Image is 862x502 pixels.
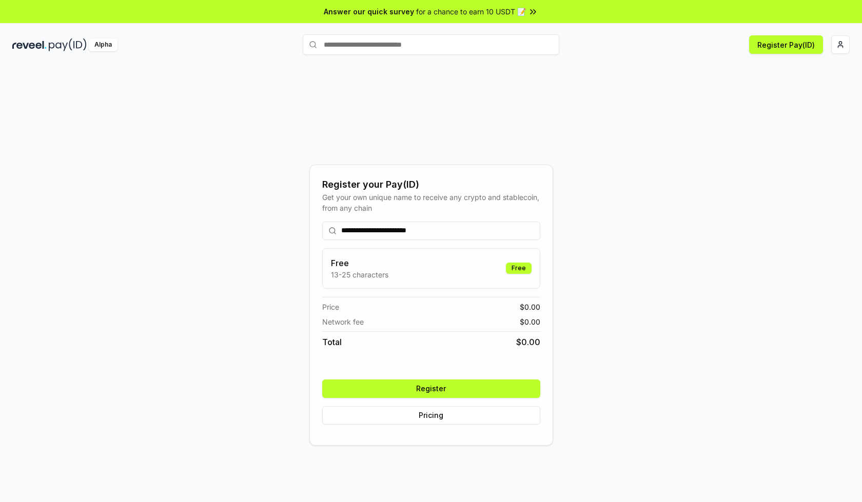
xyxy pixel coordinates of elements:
button: Register [322,379,540,398]
p: 13-25 characters [331,269,388,280]
span: Total [322,336,342,348]
span: $ 0.00 [520,316,540,327]
span: Network fee [322,316,364,327]
span: Price [322,302,339,312]
img: pay_id [49,38,87,51]
span: Answer our quick survey [324,6,414,17]
div: Alpha [89,38,117,51]
div: Get your own unique name to receive any crypto and stablecoin, from any chain [322,192,540,213]
span: for a chance to earn 10 USDT 📝 [416,6,526,17]
span: $ 0.00 [520,302,540,312]
button: Register Pay(ID) [749,35,823,54]
div: Free [506,263,532,274]
img: reveel_dark [12,38,47,51]
div: Register your Pay(ID) [322,177,540,192]
button: Pricing [322,406,540,425]
h3: Free [331,257,388,269]
span: $ 0.00 [516,336,540,348]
